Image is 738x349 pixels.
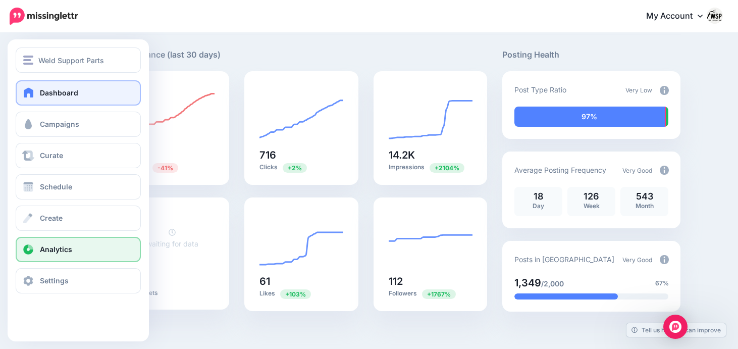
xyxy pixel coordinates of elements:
[40,182,72,191] span: Schedule
[389,163,472,172] p: Impressions
[622,256,652,264] span: Very Good
[389,150,472,160] h5: 14.2K
[259,276,343,286] h5: 61
[626,323,726,337] a: Tell us how we can improve
[389,289,472,298] p: Followers
[665,107,666,127] div: 1% of your posts in the last 30 days have been from Curated content
[40,276,69,285] span: Settings
[131,289,215,297] p: Retweets
[131,150,215,160] h5: 421
[16,268,141,293] a: Settings
[533,202,544,210] span: Day
[514,277,541,289] span: 1,349
[116,48,221,61] h5: Performance (last 30 days)
[636,4,723,29] a: My Account
[389,276,472,286] h5: 112
[666,107,669,127] div: 2% of your posts in the last 30 days were manually created (i.e. were not from Drip Campaigns or ...
[519,192,557,201] p: 18
[584,202,600,210] span: Week
[625,86,652,94] span: Very Low
[514,164,606,176] p: Average Posting Frequency
[625,192,663,201] p: 543
[622,167,652,174] span: Very Good
[541,279,564,288] span: /2,000
[502,48,680,61] h5: Posting Health
[40,245,72,254] span: Analytics
[572,192,610,201] p: 126
[514,84,566,95] p: Post Type Ratio
[40,88,78,97] span: Dashboard
[514,107,664,127] div: 97% of your posts in the last 30 days have been from Drip Campaigns
[283,163,307,173] span: Previous period: 705
[16,206,141,231] a: Create
[663,315,688,339] div: Open Intercom Messenger
[131,163,215,172] p: Posts
[23,56,33,65] img: menu.png
[422,289,456,299] span: Previous period: 6
[259,163,343,172] p: Clicks
[280,289,311,299] span: Previous period: 30
[16,47,141,73] button: Weld Support Parts
[146,228,198,248] a: waiting for data
[131,276,215,286] h5: 0
[16,80,141,106] a: Dashboard
[514,293,618,300] div: 67% of your posts in the last 30 days have been from Drip Campaigns
[16,174,141,200] a: Schedule
[152,163,178,173] span: Previous period: 712
[10,8,78,25] img: Missinglettr
[16,112,141,137] a: Campaigns
[660,166,669,175] img: info-circle-grey.png
[40,214,63,222] span: Create
[16,237,141,262] a: Analytics
[636,202,654,210] span: Month
[430,163,464,173] span: Previous period: 644
[38,55,104,66] span: Weld Support Parts
[40,151,63,160] span: Curate
[16,143,141,168] a: Curate
[514,254,614,265] p: Posts in [GEOGRAPHIC_DATA]
[660,255,669,264] img: info-circle-grey.png
[259,289,343,298] p: Likes
[660,86,669,95] img: info-circle-grey.png
[259,150,343,160] h5: 716
[40,120,79,128] span: Campaigns
[655,278,669,288] span: 67%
